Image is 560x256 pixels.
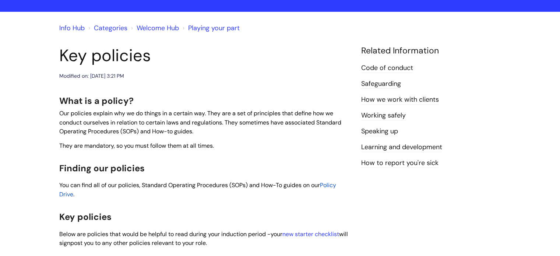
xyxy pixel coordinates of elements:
h4: Related Information [361,46,501,56]
a: Info Hub [59,24,85,32]
a: Categories [94,24,127,32]
li: Playing your part [181,22,240,34]
span: Our policies explain why we do things in a certain way. They are a set of principles that define ... [59,109,341,136]
span: Below are policies that would be helpful to read during your induction period - [59,230,271,238]
span: What is a policy? [59,95,134,106]
li: Solution home [87,22,127,34]
span: You can find all of our policies, Standard Operating Procedures (SOPs) and How-To guides on our [59,181,320,189]
a: Code of conduct [361,63,413,73]
a: Working safely [361,111,406,120]
span: Key policies [59,211,112,222]
a: Policy Drive [59,181,336,198]
a: Learning and development [361,143,442,152]
a: How to report you're sick [361,158,439,168]
span: . [73,190,74,198]
li: Welcome Hub [129,22,179,34]
span: They are mandatory, so you must follow them at all times. [59,142,214,150]
div: Modified on: [DATE] 3:21 PM [59,71,124,81]
h1: Key policies [59,46,350,66]
a: Welcome Hub [137,24,179,32]
a: Playing your part [188,24,240,32]
span: Finding our policies [59,162,145,174]
a: Speaking up [361,127,398,136]
a: How we work with clients [361,95,439,105]
a: Safeguarding [361,79,401,89]
a: new starter checklist [282,230,339,238]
